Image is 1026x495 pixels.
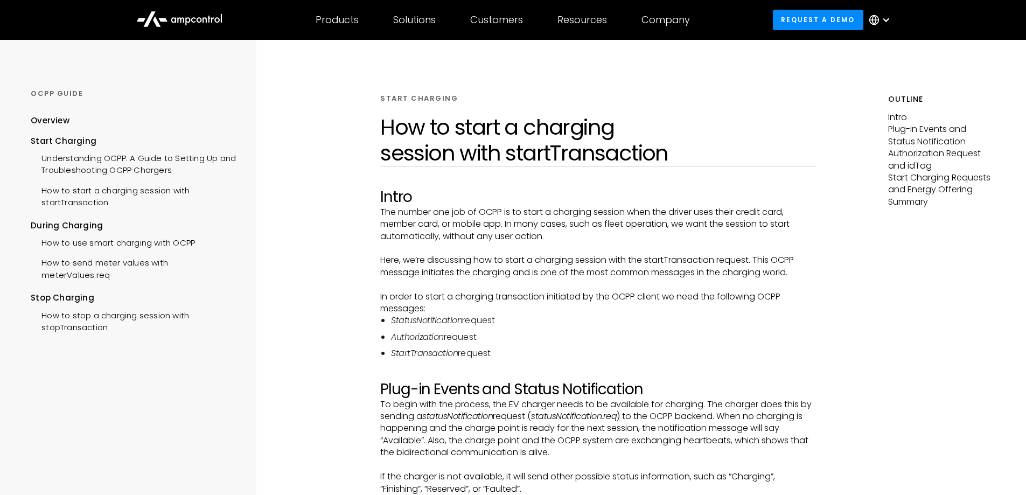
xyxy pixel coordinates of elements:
em: statusNotification [422,410,493,422]
li: request [391,331,815,343]
a: How to stop a charging session with stopTransaction [31,304,236,337]
p: Intro [888,111,995,123]
div: Overview [31,115,69,127]
a: How to use smart charging with OCPP [31,232,195,252]
p: Summary [888,196,995,208]
li: request [391,315,815,326]
p: Start Charging Requests and Energy Offering [888,172,995,196]
div: During Charging [31,220,236,232]
div: Customers [470,14,523,26]
p: The number one job of OCPP is to start a charging session when the driver uses their credit card,... [380,206,815,242]
p: In order to start a charging transaction initiated by the OCPP client we need the following OCPP ... [380,291,815,315]
div: Start Charging [31,135,236,147]
h2: Plug-in Events and Status Notification [380,380,815,399]
div: OCPP GUIDE [31,89,236,99]
a: How to send meter values with meterValues.req [31,252,236,284]
p: Here, we’re discussing how to start a charging session with the startTransaction request. This OC... [380,254,815,278]
em: statusNotification.req [531,410,617,422]
em: Authorization [391,331,444,343]
div: Stop Charging [31,292,236,304]
div: Resources [557,14,607,26]
p: ‍ [380,368,815,380]
a: Request a demo [773,10,863,30]
div: START CHARGING [380,94,458,103]
div: Company [641,14,690,26]
h2: Intro [380,188,815,206]
p: Plug-in Events and Status Notification [888,123,995,148]
p: ‍ [380,242,815,254]
a: Understanding OCPP: A Guide to Setting Up and Troubleshooting OCPP Chargers [31,147,236,179]
h1: How to start a charging session with startTransaction [380,114,815,166]
div: Products [316,14,359,26]
a: How to start a charging session with startTransaction [31,179,236,212]
p: ‍ [380,278,815,290]
li: request [391,347,815,359]
em: StartTransaction [391,347,458,359]
p: Authorization Request and idTag [888,148,995,172]
div: Solutions [393,14,436,26]
em: StatusNotification [391,314,462,326]
p: ‍ [380,459,815,471]
a: Overview [31,115,69,135]
p: If the charger is not available, it will send other possible status information, such as “Chargin... [380,471,815,495]
p: To begin with the process, the EV charger needs to be available for charging. The charger does th... [380,399,815,459]
h5: Outline [888,94,995,105]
